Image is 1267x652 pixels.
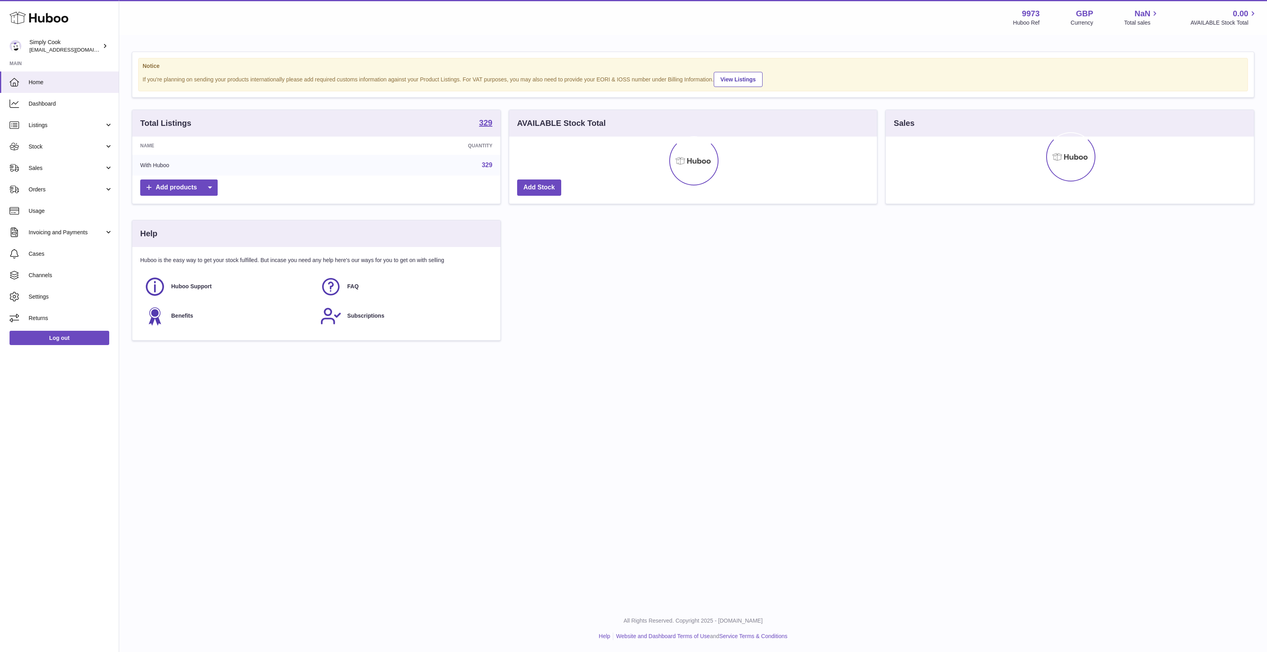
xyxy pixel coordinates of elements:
a: Help [599,633,610,639]
strong: Notice [143,62,1244,70]
span: [EMAIL_ADDRESS][DOMAIN_NAME] [29,46,117,53]
span: Sales [29,164,104,172]
span: Stock [29,143,104,150]
span: Benefits [171,312,193,320]
h3: Sales [894,118,914,129]
div: Huboo Ref [1013,19,1040,27]
span: NaN [1134,8,1150,19]
a: Website and Dashboard Terms of Use [616,633,710,639]
a: Subscriptions [320,305,488,327]
div: Currency [1071,19,1093,27]
a: Service Terms & Conditions [719,633,788,639]
span: Huboo Support [171,283,212,290]
span: Invoicing and Payments [29,229,104,236]
a: NaN Total sales [1124,8,1159,27]
span: Channels [29,272,113,279]
span: Subscriptions [347,312,384,320]
div: If you're planning on sending your products internationally please add required customs informati... [143,71,1244,87]
span: Settings [29,293,113,301]
th: Name [132,137,326,155]
span: Cases [29,250,113,258]
a: Log out [10,331,109,345]
strong: GBP [1076,8,1093,19]
p: Huboo is the easy way to get your stock fulfilled. But incase you need any help here's our ways f... [140,257,493,264]
th: Quantity [326,137,500,155]
h3: AVAILABLE Stock Total [517,118,606,129]
div: Simply Cook [29,39,101,54]
span: AVAILABLE Stock Total [1190,19,1257,27]
span: Returns [29,314,113,322]
span: Usage [29,207,113,215]
strong: 9973 [1022,8,1040,19]
a: Benefits [144,305,312,327]
a: View Listings [714,72,763,87]
span: FAQ [347,283,359,290]
a: FAQ [320,276,488,297]
a: 329 [479,119,492,128]
span: Dashboard [29,100,113,108]
a: Huboo Support [144,276,312,297]
td: With Huboo [132,155,326,176]
li: and [613,633,787,640]
span: Orders [29,186,104,193]
a: Add products [140,179,218,196]
span: Total sales [1124,19,1159,27]
p: All Rights Reserved. Copyright 2025 - [DOMAIN_NAME] [126,617,1261,625]
a: 0.00 AVAILABLE Stock Total [1190,8,1257,27]
span: Home [29,79,113,86]
strong: 329 [479,119,492,127]
a: 329 [482,162,493,168]
h3: Help [140,228,157,239]
h3: Total Listings [140,118,191,129]
span: Listings [29,122,104,129]
img: internalAdmin-9973@internal.huboo.com [10,40,21,52]
span: 0.00 [1233,8,1248,19]
a: Add Stock [517,179,561,196]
